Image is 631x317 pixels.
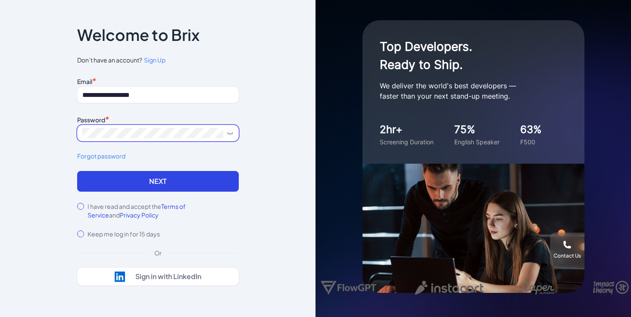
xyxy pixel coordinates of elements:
div: Contact Us [553,252,581,259]
span: Privacy Policy [120,211,159,219]
div: Or [147,249,169,257]
div: Sign in with LinkedIn [135,272,201,281]
a: Forgot password [77,152,239,161]
div: 75% [454,122,500,137]
label: Password [77,116,105,124]
div: 63% [520,122,542,137]
label: Email [77,78,92,85]
button: Contact Us [550,233,584,267]
h1: Top Developers. Ready to Ship. [380,37,552,74]
button: Sign in with LinkedIn [77,267,239,286]
div: Screening Duration [380,137,434,146]
p: Welcome to Brix [77,28,200,42]
span: Don’t have an account? [77,56,239,65]
div: F500 [520,137,542,146]
label: I have read and accept the and [87,202,239,219]
span: Sign Up [144,56,166,64]
button: Next [77,171,239,192]
a: Sign Up [142,56,166,65]
label: Keep me log in for 15 days [87,230,160,238]
div: 2hr+ [380,122,434,137]
div: English Speaker [454,137,500,146]
p: We deliver the world's best developers — faster than your next stand-up meeting. [380,81,552,101]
